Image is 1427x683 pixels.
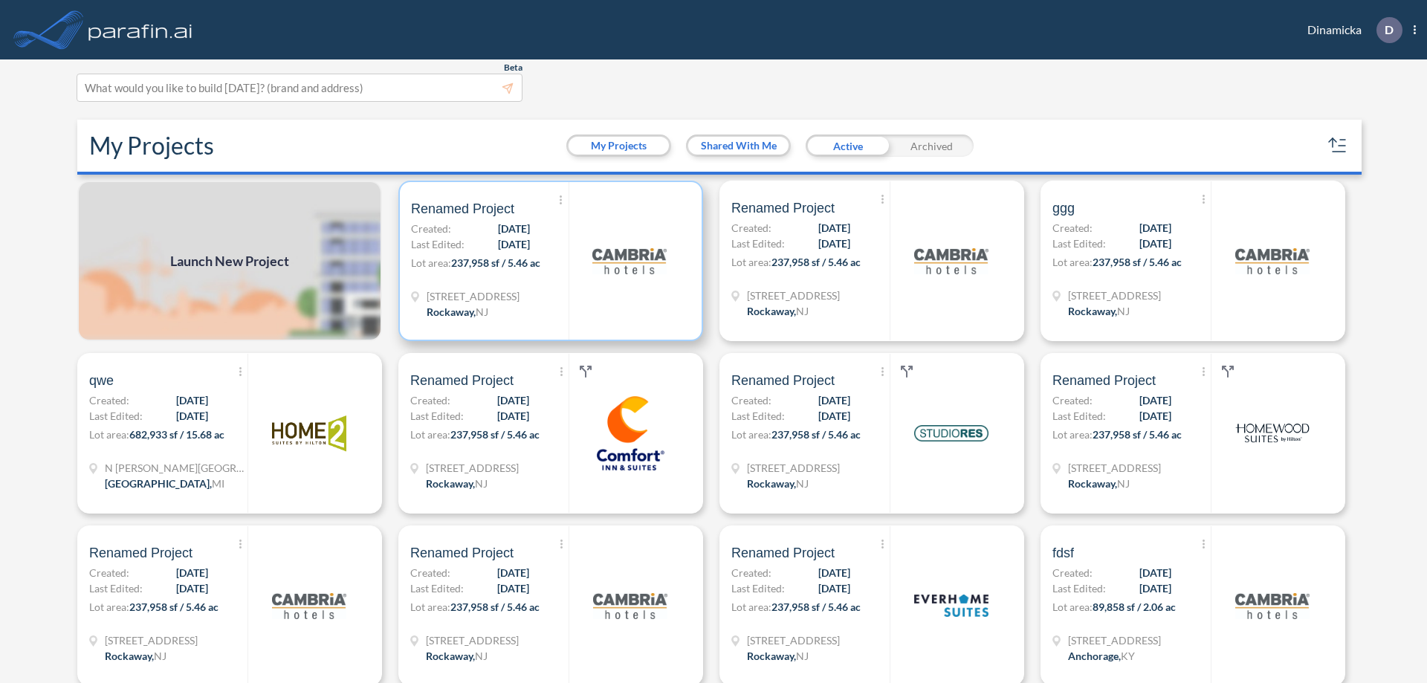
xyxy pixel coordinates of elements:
[77,181,382,341] img: add
[747,305,796,317] span: Rockaway ,
[504,62,522,74] span: Beta
[771,601,861,613] span: 237,958 sf / 5.46 ac
[1093,428,1182,441] span: 237,958 sf / 5.46 ac
[410,372,514,389] span: Renamed Project
[89,544,192,562] span: Renamed Project
[475,477,488,490] span: NJ
[426,477,475,490] span: Rockaway ,
[747,632,840,648] span: 321 Mt Hope Ave
[747,460,840,476] span: 321 Mt Hope Ave
[410,580,464,596] span: Last Edited:
[731,601,771,613] span: Lot area:
[89,392,129,408] span: Created:
[129,601,219,613] span: 237,958 sf / 5.46 ac
[1139,565,1171,580] span: [DATE]
[426,632,519,648] span: 321 Mt Hope Ave
[1068,648,1135,664] div: Anchorage, KY
[1052,220,1093,236] span: Created:
[105,477,212,490] span: [GEOGRAPHIC_DATA] ,
[451,256,540,269] span: 237,958 sf / 5.46 ac
[272,569,346,643] img: logo
[747,477,796,490] span: Rockaway ,
[426,476,488,491] div: Rockaway, NJ
[688,137,789,155] button: Shared With Me
[731,580,785,596] span: Last Edited:
[450,428,540,441] span: 237,958 sf / 5.46 ac
[411,221,451,236] span: Created:
[747,476,809,491] div: Rockaway, NJ
[176,565,208,580] span: [DATE]
[85,15,195,45] img: logo
[731,372,835,389] span: Renamed Project
[89,565,129,580] span: Created:
[475,650,488,662] span: NJ
[176,580,208,596] span: [DATE]
[914,396,988,470] img: logo
[818,580,850,596] span: [DATE]
[410,428,450,441] span: Lot area:
[497,392,529,408] span: [DATE]
[818,392,850,408] span: [DATE]
[176,408,208,424] span: [DATE]
[129,428,224,441] span: 682,933 sf / 15.68 ac
[498,221,530,236] span: [DATE]
[890,135,974,157] div: Archived
[796,305,809,317] span: NJ
[77,181,382,341] a: Launch New Project
[89,372,114,389] span: qwe
[427,288,520,304] span: 321 Mt Hope Ave
[410,392,450,408] span: Created:
[818,220,850,236] span: [DATE]
[747,650,796,662] span: Rockaway ,
[105,460,246,476] span: N Wyndham Hill Dr NE
[1068,477,1117,490] span: Rockaway ,
[1139,408,1171,424] span: [DATE]
[1068,650,1121,662] span: Anchorage ,
[1235,569,1310,643] img: logo
[426,650,475,662] span: Rockaway ,
[1117,477,1130,490] span: NJ
[818,236,850,251] span: [DATE]
[1385,23,1394,36] p: D
[411,256,451,269] span: Lot area:
[1068,303,1130,319] div: Rockaway, NJ
[593,396,667,470] img: logo
[1139,236,1171,251] span: [DATE]
[105,648,166,664] div: Rockaway, NJ
[1093,601,1176,613] span: 89,858 sf / 2.06 ac
[427,304,488,320] div: Rockaway, NJ
[914,224,988,298] img: logo
[105,650,154,662] span: Rockaway ,
[154,650,166,662] span: NJ
[410,408,464,424] span: Last Edited:
[212,477,224,490] span: MI
[170,251,289,271] span: Launch New Project
[411,236,465,252] span: Last Edited:
[89,428,129,441] span: Lot area:
[1052,428,1093,441] span: Lot area:
[747,648,809,664] div: Rockaway, NJ
[1052,544,1074,562] span: fdsf
[410,544,514,562] span: Renamed Project
[1139,220,1171,236] span: [DATE]
[1052,256,1093,268] span: Lot area:
[410,601,450,613] span: Lot area:
[731,199,835,217] span: Renamed Project
[105,632,198,648] span: 321 Mt Hope Ave
[796,650,809,662] span: NJ
[1052,199,1075,217] span: ggg
[1093,256,1182,268] span: 237,958 sf / 5.46 ac
[771,256,861,268] span: 237,958 sf / 5.46 ac
[771,428,861,441] span: 237,958 sf / 5.46 ac
[1052,372,1156,389] span: Renamed Project
[272,396,346,470] img: logo
[1052,565,1093,580] span: Created:
[1068,632,1161,648] span: 1899 Evergreen Rd
[1139,580,1171,596] span: [DATE]
[1326,134,1350,158] button: sort
[89,408,143,424] span: Last Edited:
[914,569,988,643] img: logo
[1052,392,1093,408] span: Created:
[497,565,529,580] span: [DATE]
[498,236,530,252] span: [DATE]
